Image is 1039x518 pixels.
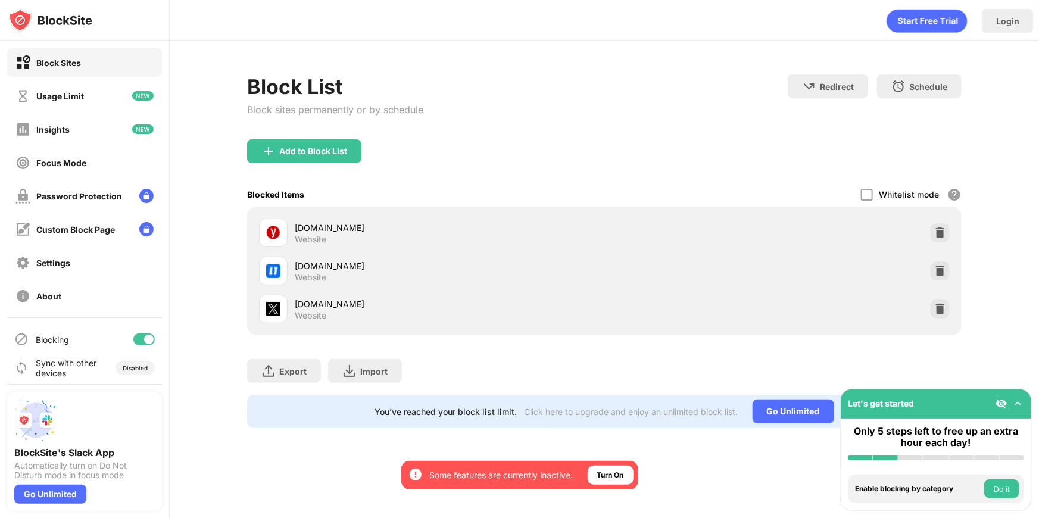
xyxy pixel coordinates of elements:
[36,291,61,301] div: About
[36,191,122,201] div: Password Protection
[36,335,69,345] div: Blocking
[295,234,326,245] div: Website
[266,264,280,278] img: favicons
[295,221,604,234] div: [DOMAIN_NAME]
[139,189,154,203] img: lock-menu.svg
[14,332,29,347] img: blocking-icon.svg
[295,310,326,321] div: Website
[132,124,154,134] img: new-icon.svg
[15,255,30,270] img: settings-off.svg
[36,358,97,378] div: Sync with other devices
[909,82,947,92] div: Schedule
[753,400,834,423] div: Go Unlimited
[8,8,92,32] img: logo-blocksite.svg
[14,399,57,442] img: push-slack.svg
[36,258,70,268] div: Settings
[36,58,81,68] div: Block Sites
[247,74,423,99] div: Block List
[820,82,854,92] div: Redirect
[295,260,604,272] div: [DOMAIN_NAME]
[887,9,968,33] div: animation
[247,189,304,199] div: Blocked Items
[879,189,939,199] div: Whitelist mode
[15,89,30,104] img: time-usage-off.svg
[279,146,347,156] div: Add to Block List
[14,485,86,504] div: Go Unlimited
[139,222,154,236] img: lock-menu.svg
[14,361,29,375] img: sync-icon.svg
[279,366,307,376] div: Export
[15,122,30,137] img: insights-off.svg
[408,467,423,482] img: error-circle-white.svg
[525,407,738,417] div: Click here to upgrade and enjoy an unlimited block list.
[430,469,573,481] div: Some features are currently inactive.
[15,155,30,170] img: focus-off.svg
[266,226,280,240] img: favicons
[360,366,388,376] div: Import
[15,189,30,204] img: password-protection-off.svg
[247,104,423,116] div: Block sites permanently or by schedule
[14,461,155,480] div: Automatically turn on Do Not Disturb mode in focus mode
[984,479,1019,498] button: Do it
[266,302,280,316] img: favicons
[295,272,326,283] div: Website
[36,158,86,168] div: Focus Mode
[996,398,1007,410] img: eye-not-visible.svg
[36,124,70,135] div: Insights
[36,91,84,101] div: Usage Limit
[295,298,604,310] div: [DOMAIN_NAME]
[855,485,981,493] div: Enable blocking by category
[375,407,517,417] div: You’ve reached your block list limit.
[14,447,155,458] div: BlockSite's Slack App
[36,224,115,235] div: Custom Block Page
[132,91,154,101] img: new-icon.svg
[15,222,30,237] img: customize-block-page-off.svg
[1012,398,1024,410] img: omni-setup-toggle.svg
[848,426,1024,448] div: Only 5 steps left to free up an extra hour each day!
[15,55,30,70] img: block-on.svg
[597,469,624,481] div: Turn On
[996,16,1019,26] div: Login
[848,398,914,408] div: Let's get started
[15,289,30,304] img: about-off.svg
[123,364,148,372] div: Disabled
